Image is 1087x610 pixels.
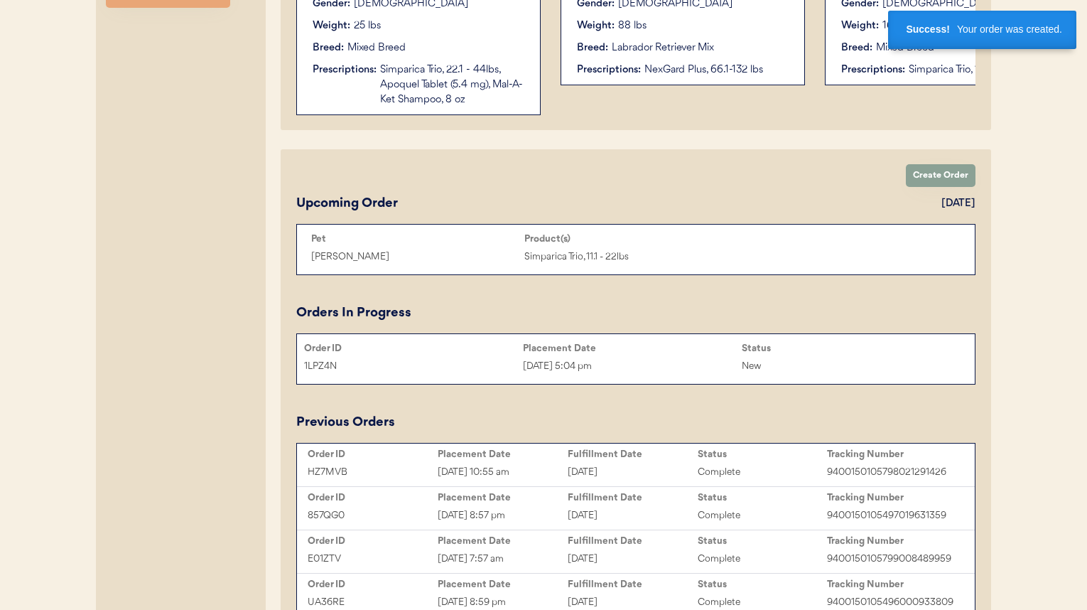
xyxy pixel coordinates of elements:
[827,449,957,460] div: Tracking Number
[577,41,608,55] div: Breed:
[438,535,568,547] div: Placement Date
[827,492,957,503] div: Tracking Number
[523,358,742,375] div: [DATE] 5:04 pm
[308,551,438,567] div: E01ZTV
[882,18,909,33] div: 16 lbs
[568,449,698,460] div: Fulfillment Date
[354,18,381,33] div: 25 lbs
[841,41,872,55] div: Breed:
[296,413,395,432] div: Previous Orders
[568,535,698,547] div: Fulfillment Date
[644,63,790,77] div: NexGard Plus, 66.1-132 lbs
[827,551,957,567] div: 9400150105799008489959
[568,551,698,567] div: [DATE]
[827,508,957,524] div: 9400150105497019631359
[568,579,698,590] div: Fulfillment Date
[308,508,438,524] div: 857QG0
[313,18,350,33] div: Weight:
[304,343,523,354] div: Order ID
[827,535,957,547] div: Tracking Number
[698,508,828,524] div: Complete
[906,23,949,35] strong: Success!
[698,449,828,460] div: Status
[438,551,568,567] div: [DATE] 7:57 am
[304,358,523,375] div: 1LPZ4N
[308,492,438,503] div: Order ID
[380,63,526,107] div: Simparica Trio, 22.1 - 44lbs, Apoquel Tablet (5.4 mg), Mal-A-Ket Shampoo, 8 oz
[876,41,934,55] div: Mixed Breed
[438,508,568,524] div: [DATE] 8:57 pm
[524,233,737,245] div: Product(s)
[568,492,698,503] div: Fulfillment Date
[698,464,828,481] div: Complete
[308,464,438,481] div: HZ7MVB
[347,41,406,55] div: Mixed Breed
[308,535,438,547] div: Order ID
[827,464,957,481] div: 9400150105798021291426
[841,18,879,33] div: Weight:
[438,579,568,590] div: Placement Date
[311,249,524,265] div: [PERSON_NAME]
[313,41,344,55] div: Breed:
[568,464,698,481] div: [DATE]
[612,41,714,55] div: Labrador Retriever Mix
[524,249,737,265] div: Simparica Trio, 11.1 - 22lbs
[742,343,961,354] div: Status
[438,449,568,460] div: Placement Date
[568,508,698,524] div: [DATE]
[742,358,961,375] div: New
[906,164,975,187] button: Create Order
[577,63,641,77] div: Prescriptions:
[698,492,828,503] div: Status
[909,63,1054,77] div: Simparica Trio, 11.1 - 22lbs
[308,449,438,460] div: Order ID
[577,18,615,33] div: Weight:
[618,18,647,33] div: 88 lbs
[957,23,1062,35] p: Your order was created.
[313,63,377,77] div: Prescriptions:
[311,233,524,245] div: Pet
[698,535,828,547] div: Status
[296,304,411,323] div: Orders In Progress
[308,579,438,590] div: Order ID
[296,194,398,213] div: Upcoming Order
[523,343,742,354] div: Placement Date
[438,492,568,503] div: Placement Date
[827,579,957,590] div: Tracking Number
[438,464,568,481] div: [DATE] 10:55 am
[698,579,828,590] div: Status
[841,63,905,77] div: Prescriptions:
[941,196,975,211] div: [DATE]
[698,551,828,567] div: Complete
